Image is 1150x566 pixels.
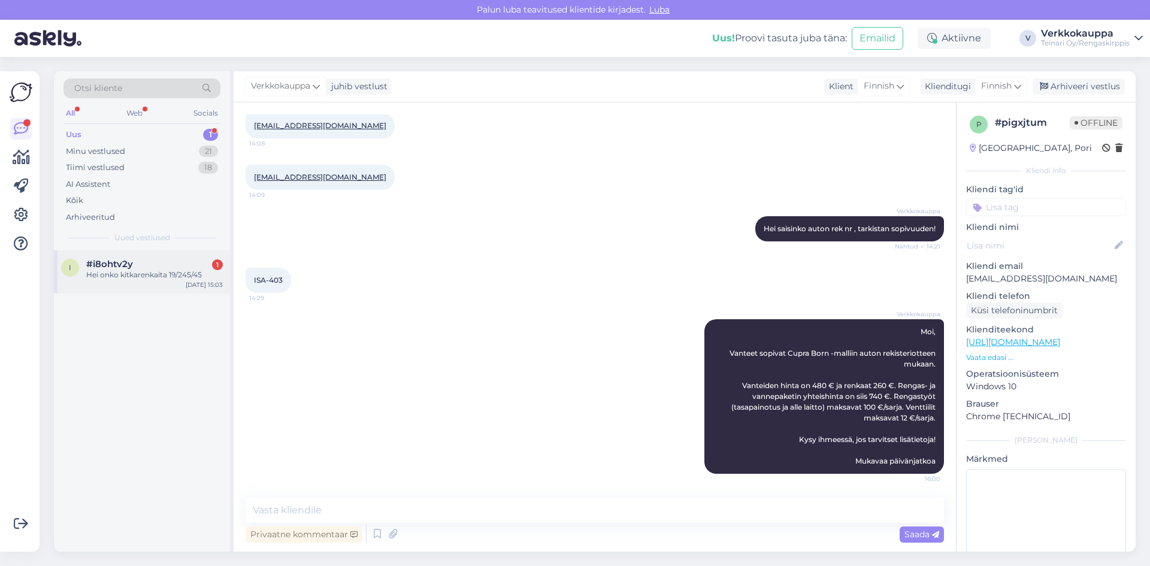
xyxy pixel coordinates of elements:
[74,82,122,95] span: Otsi kliente
[970,142,1092,155] div: [GEOGRAPHIC_DATA], Pori
[326,80,388,93] div: juhib vestlust
[966,398,1126,410] p: Brauser
[246,526,362,543] div: Privaatne kommentaar
[249,190,294,199] span: 14:09
[966,453,1126,465] p: Märkmed
[966,165,1126,176] div: Kliendi info
[63,105,77,121] div: All
[976,120,982,129] span: p
[249,139,294,148] span: 14:08
[864,80,894,93] span: Finnish
[1041,29,1143,48] a: VerkkokauppaTeinari Oy/Rengaskirppis
[254,276,283,284] span: ISA-403
[86,259,133,270] span: #i8ohtv2y
[1033,78,1125,95] div: Arhiveeri vestlus
[66,211,115,223] div: Arhiveeritud
[712,31,847,46] div: Proovi tasuta juba täna:
[203,129,218,141] div: 1
[254,172,386,181] a: [EMAIL_ADDRESS][DOMAIN_NAME]
[646,4,673,15] span: Luba
[995,116,1070,130] div: # pigxjtum
[920,80,971,93] div: Klienditugi
[730,327,937,465] span: Moi, Vanteet sopivat Cupra Born -malliin auton rekisteriotteen mukaan. Vanteiden hinta on 480 € j...
[966,337,1060,347] a: [URL][DOMAIN_NAME]
[254,121,386,130] a: [EMAIL_ADDRESS][DOMAIN_NAME]
[66,178,110,190] div: AI Assistent
[981,80,1012,93] span: Finnish
[66,162,125,174] div: Tiimi vestlused
[966,183,1126,196] p: Kliendi tag'id
[966,368,1126,380] p: Operatsioonisüsteem
[86,270,223,280] div: Hei onko kitkarenkaita 19/245/45
[1041,29,1130,38] div: Verkkokauppa
[66,146,125,158] div: Minu vestlused
[966,323,1126,336] p: Klienditeekond
[249,293,294,302] span: 14:29
[824,80,854,93] div: Klient
[66,129,81,141] div: Uus
[966,273,1126,285] p: [EMAIL_ADDRESS][DOMAIN_NAME]
[966,260,1126,273] p: Kliendi email
[967,239,1112,252] input: Lisa nimi
[1019,30,1036,47] div: V
[966,221,1126,234] p: Kliendi nimi
[904,529,939,540] span: Saada
[966,380,1126,393] p: Windows 10
[251,80,310,93] span: Verkkokauppa
[69,263,71,272] span: i
[114,232,170,243] span: Uued vestlused
[191,105,220,121] div: Socials
[966,352,1126,363] p: Vaata edasi ...
[966,435,1126,446] div: [PERSON_NAME]
[1070,116,1122,129] span: Offline
[712,32,735,44] b: Uus!
[895,474,940,483] span: 16:00
[199,146,218,158] div: 21
[966,198,1126,216] input: Lisa tag
[852,27,903,50] button: Emailid
[966,410,1126,423] p: Chrome [TECHNICAL_ID]
[10,81,32,104] img: Askly Logo
[966,302,1063,319] div: Küsi telefoninumbrit
[124,105,145,121] div: Web
[198,162,218,174] div: 18
[918,28,991,49] div: Aktiivne
[764,224,936,233] span: Hei saisinko auton rek nr , tarkistan sopivuuden!
[1041,38,1130,48] div: Teinari Oy/Rengaskirppis
[66,195,83,207] div: Kõik
[212,259,223,270] div: 1
[186,280,223,289] div: [DATE] 15:03
[895,310,940,319] span: Verkkokauppa
[895,207,940,216] span: Verkkokauppa
[966,290,1126,302] p: Kliendi telefon
[895,242,940,251] span: Nähtud ✓ 14:21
